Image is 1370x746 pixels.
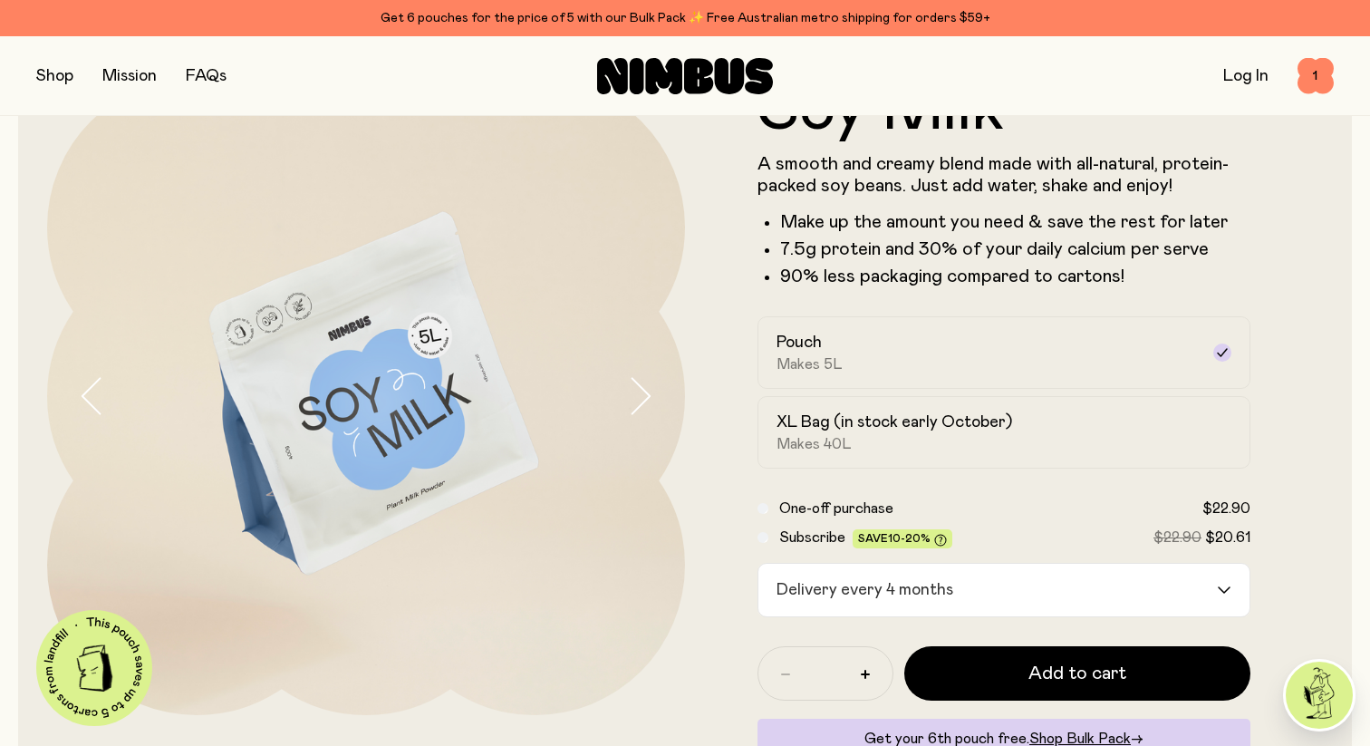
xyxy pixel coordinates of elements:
div: Get 6 pouches for the price of 5 with our Bulk Pack ✨ Free Australian metro shipping for orders $59+ [36,7,1334,29]
img: agent [1286,662,1353,729]
span: Shop Bulk Pack [1029,731,1131,746]
li: Make up the amount you need & save the rest for later [780,211,1250,233]
a: Shop Bulk Pack→ [1029,731,1143,746]
a: Mission [102,68,157,84]
button: 1 [1298,58,1334,94]
h2: XL Bag (in stock early October) [777,412,1012,433]
span: $22.90 [1153,530,1201,545]
li: 7.5g protein and 30% of your daily calcium per serve [780,238,1250,260]
input: Search for option [960,564,1215,616]
span: $22.90 [1202,501,1250,516]
span: Makes 40L [777,435,852,453]
p: 90% less packaging compared to cartons! [780,266,1250,287]
button: Add to cart [904,646,1250,701]
span: $20.61 [1205,530,1250,545]
span: 10-20% [888,533,931,544]
p: A smooth and creamy blend made with all-natural, protein-packed soy beans. Just add water, shake ... [757,153,1250,197]
a: Log In [1223,68,1269,84]
span: Add to cart [1028,661,1126,686]
div: Search for option [757,563,1250,617]
span: Delivery every 4 months [771,564,958,616]
a: FAQs [186,68,227,84]
h2: Pouch [777,332,822,354]
span: Subscribe [779,530,845,545]
span: Makes 5L [777,355,843,373]
span: One-off purchase [779,501,893,516]
span: Save [858,533,947,547]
